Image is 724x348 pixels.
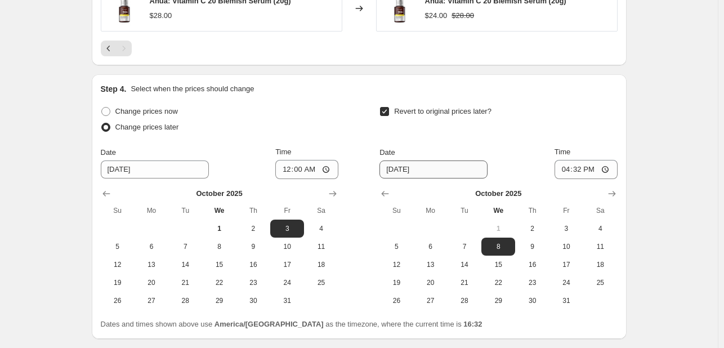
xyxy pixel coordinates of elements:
button: Saturday October 18 2025 [583,256,617,274]
button: Friday October 17 2025 [549,256,583,274]
span: 5 [384,242,409,251]
button: Saturday October 25 2025 [583,274,617,292]
button: Saturday October 25 2025 [304,274,338,292]
span: Fr [275,206,300,215]
span: 10 [554,242,579,251]
th: Sunday [379,202,413,220]
button: Friday October 31 2025 [549,292,583,310]
span: 17 [275,260,300,269]
span: 30 [520,296,544,305]
span: 31 [554,296,579,305]
span: Dates and times shown above use as the timezone, where the current time is [101,320,482,328]
span: Fr [554,206,579,215]
button: Thursday October 30 2025 [236,292,270,310]
button: Tuesday October 14 2025 [448,256,481,274]
span: 16 [520,260,544,269]
span: 14 [173,260,198,269]
th: Saturday [583,202,617,220]
input: 10/1/2025 [379,160,488,179]
button: Previous [101,41,117,56]
button: Monday October 6 2025 [135,238,168,256]
h2: Step 4. [101,83,127,95]
span: Su [384,206,409,215]
span: 14 [452,260,477,269]
button: Friday October 10 2025 [270,238,304,256]
span: 7 [173,242,198,251]
span: Mo [139,206,164,215]
div: $24.00 [425,10,448,21]
span: 20 [418,278,443,287]
th: Wednesday [481,202,515,220]
button: Wednesday October 8 2025 [202,238,236,256]
button: Thursday October 23 2025 [515,274,549,292]
button: Wednesday October 15 2025 [202,256,236,274]
button: Sunday October 19 2025 [101,274,135,292]
button: Wednesday October 15 2025 [481,256,515,274]
span: 13 [418,260,443,269]
button: Thursday October 2 2025 [515,220,549,238]
button: Thursday October 9 2025 [515,238,549,256]
nav: Pagination [101,41,132,56]
span: 30 [241,296,266,305]
button: Today Wednesday October 1 2025 [202,220,236,238]
span: 3 [554,224,579,233]
span: 8 [486,242,511,251]
button: Monday October 13 2025 [135,256,168,274]
button: Friday October 17 2025 [270,256,304,274]
button: Sunday October 5 2025 [379,238,413,256]
span: 16 [241,260,266,269]
b: 16:32 [463,320,482,328]
span: 23 [520,278,544,287]
span: 9 [241,242,266,251]
th: Monday [414,202,448,220]
span: 24 [275,278,300,287]
button: Wednesday October 22 2025 [202,274,236,292]
span: 27 [418,296,443,305]
span: 28 [452,296,477,305]
button: Tuesday October 7 2025 [168,238,202,256]
button: Thursday October 16 2025 [515,256,549,274]
button: Sunday October 19 2025 [379,274,413,292]
span: 3 [275,224,300,233]
input: 10/1/2025 [101,160,209,179]
button: Monday October 27 2025 [135,292,168,310]
div: $28.00 [150,10,172,21]
span: Mo [418,206,443,215]
button: Thursday October 9 2025 [236,238,270,256]
button: Thursday October 16 2025 [236,256,270,274]
span: We [486,206,511,215]
button: Sunday October 26 2025 [101,292,135,310]
span: Su [105,206,130,215]
th: Tuesday [168,202,202,220]
button: Friday October 31 2025 [270,292,304,310]
button: Friday October 3 2025 [549,220,583,238]
span: 6 [139,242,164,251]
span: 18 [588,260,613,269]
button: Saturday October 4 2025 [304,220,338,238]
span: 20 [139,278,164,287]
th: Wednesday [202,202,236,220]
p: Select when the prices should change [131,83,254,95]
th: Friday [549,202,583,220]
span: 22 [486,278,511,287]
span: 5 [105,242,130,251]
button: Show previous month, September 2025 [377,186,393,202]
input: 12:00 [275,160,338,179]
span: Tu [173,206,198,215]
span: 25 [309,278,333,287]
button: Wednesday October 29 2025 [481,292,515,310]
th: Thursday [236,202,270,220]
span: 27 [139,296,164,305]
strike: $28.00 [452,10,474,21]
span: 29 [486,296,511,305]
button: Wednesday October 22 2025 [481,274,515,292]
button: Monday October 20 2025 [135,274,168,292]
th: Tuesday [448,202,481,220]
span: Sa [309,206,333,215]
span: 10 [275,242,300,251]
span: 4 [588,224,613,233]
button: Thursday October 23 2025 [236,274,270,292]
span: Tu [452,206,477,215]
span: 12 [105,260,130,269]
span: 31 [275,296,300,305]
